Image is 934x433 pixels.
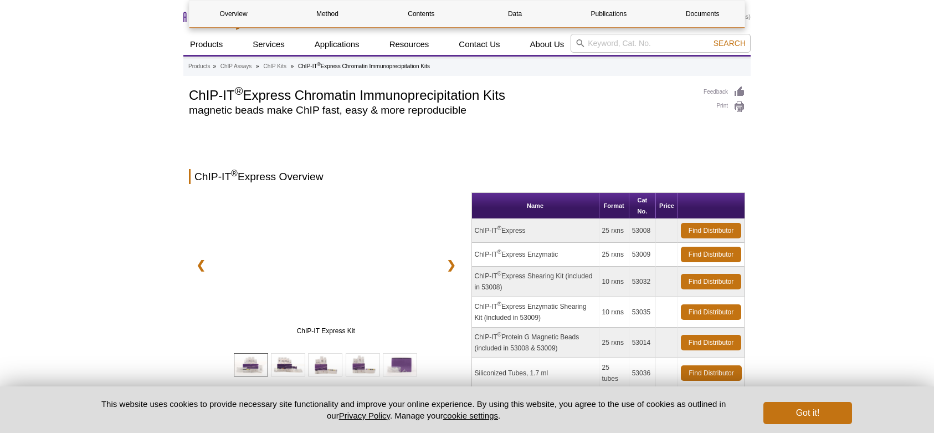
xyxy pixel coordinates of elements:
th: Cat No. [629,193,656,219]
sup: ® [497,271,501,277]
a: Products [188,62,210,72]
td: 25 tubes [599,358,629,389]
td: ChIP-IT Express Shearing Kit (included in 53008) [472,267,599,297]
li: » [291,63,294,69]
td: 53032 [629,267,656,297]
td: 10 rxns [599,267,629,297]
span: ChIP-IT Express Kit [216,325,435,337]
button: Search [710,38,749,48]
a: Data [471,1,559,27]
a: Feedback [704,86,745,98]
a: ❯ [439,252,463,278]
input: Keyword, Cat. No. [571,34,751,53]
td: 53014 [629,328,656,358]
li: » [256,63,259,69]
a: Services [246,34,291,55]
span: Search [714,39,746,48]
a: Find Distributor [681,335,741,350]
a: Find Distributor [681,247,741,262]
h2: magnetic beads make ChIP fast, easy & more reproducible [189,105,692,115]
a: Resources [383,34,436,55]
a: ChIP Kits [263,62,286,72]
td: ChIP-IT Express [472,219,599,243]
sup: ® [317,62,321,67]
button: cookie settings [443,411,498,420]
h2: ChIP-IT Express Overview [189,169,745,184]
td: 53009 [629,243,656,267]
a: Find Distributor [681,223,741,238]
td: 25 rxns [599,243,629,267]
td: 25 rxns [599,219,629,243]
a: Find Distributor [681,365,742,381]
sup: ® [235,85,243,97]
sup: ® [231,169,238,178]
a: Publications [564,1,653,27]
td: 53008 [629,219,656,243]
a: Overview [189,1,278,27]
a: Applications [308,34,366,55]
a: Contact Us [452,34,506,55]
a: Documents [659,1,747,27]
td: ChIP-IT Express Enzymatic Shearing Kit (included in 53009) [472,297,599,328]
a: Find Distributor [681,304,741,320]
a: ❮ [189,252,213,278]
td: 25 rxns [599,328,629,358]
a: Print [704,101,745,113]
a: Contents [377,1,465,27]
a: Find Distributor [681,274,741,289]
sup: ® [497,301,501,307]
li: » [213,63,216,69]
li: ChIP-IT Express Chromatin Immunoprecipitation Kits [298,63,430,69]
th: Name [472,193,599,219]
sup: ® [497,249,501,255]
td: 53036 [629,358,656,389]
th: Price [656,193,678,219]
td: 10 rxns [599,297,629,328]
th: Format [599,193,629,219]
a: Privacy Policy [339,411,390,420]
sup: ® [497,332,501,338]
td: 53035 [629,297,656,328]
td: Siliconized Tubes, 1.7 ml [472,358,599,389]
button: Got it! [763,402,852,424]
sup: ® [497,225,501,231]
a: Products [183,34,229,55]
a: ChIP Assays [220,62,252,72]
p: This website uses cookies to provide necessary site functionality and improve your online experie... [82,398,745,421]
a: About Us [524,34,571,55]
td: ChIP-IT Express Enzymatic [472,243,599,267]
a: Method [283,1,371,27]
td: ChIP-IT Protein G Magnetic Beads (included in 53008 & 53009) [472,328,599,358]
h1: ChIP-IT Express Chromatin Immunoprecipitation Kits [189,86,692,103]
